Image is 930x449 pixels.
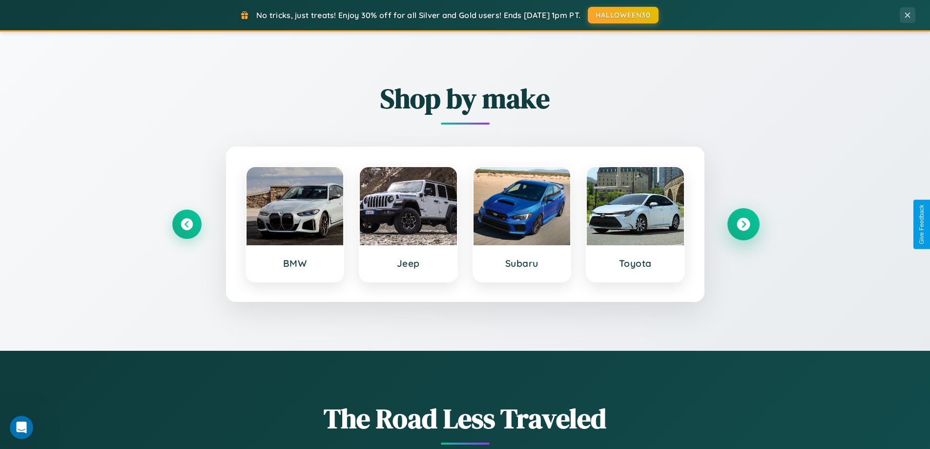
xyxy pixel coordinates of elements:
span: No tricks, just treats! Enjoy 30% off for all Silver and Gold users! Ends [DATE] 1pm PT. [256,10,580,20]
h3: Jeep [370,257,447,269]
h2: Shop by make [172,80,758,117]
h1: The Road Less Traveled [172,400,758,437]
iframe: Intercom live chat [10,416,33,439]
h3: BMW [256,257,334,269]
h3: Toyota [597,257,674,269]
button: HALLOWEEN30 [588,7,659,23]
div: Give Feedback [918,205,925,244]
h3: Subaru [483,257,561,269]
